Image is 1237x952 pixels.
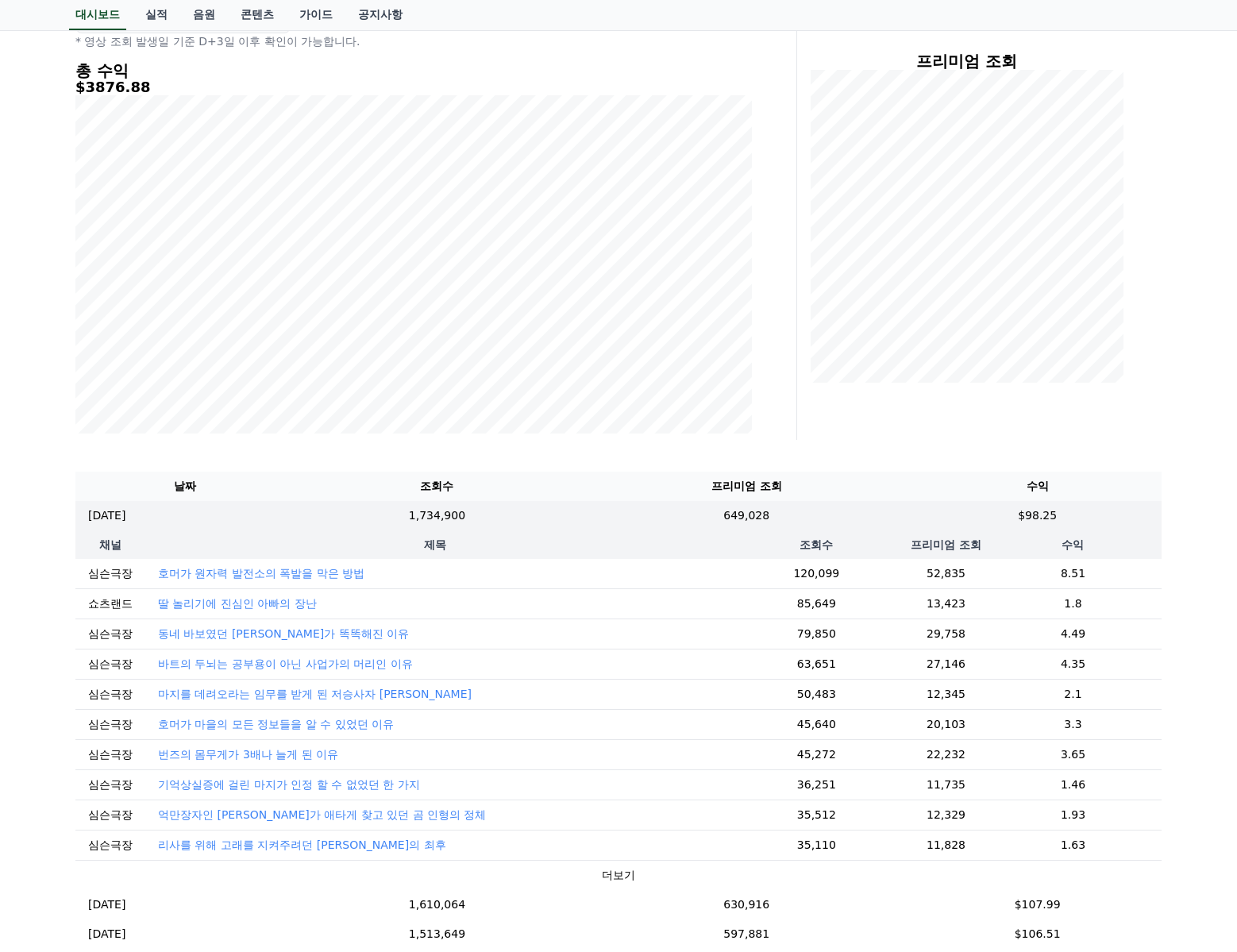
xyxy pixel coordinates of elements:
[158,837,446,853] button: 리사를 위해 고래를 지켜주려던 [PERSON_NAME]의 최후
[985,679,1162,709] td: 2.1
[908,649,985,679] td: 27,146
[75,472,295,501] th: 날짜
[295,890,580,919] td: 1,610,064
[908,709,985,739] td: 20,103
[88,926,125,942] p: [DATE]
[726,679,908,709] td: 50,483
[75,33,752,49] p: * 영상 조회 발생일 기준 D+3일 이후 확인이 가능합니다.
[295,919,580,949] td: 1,513,649
[908,559,985,589] td: 52,835
[726,769,908,800] td: 36,251
[75,79,752,95] h5: $3876.88
[726,709,908,739] td: 45,640
[75,830,145,860] td: 심슨극장
[158,746,338,762] button: 번즈의 몸무게가 3배나 늘게 된 이유
[913,472,1162,501] th: 수익
[985,830,1162,860] td: 1.63
[88,896,125,913] p: [DATE]
[908,530,985,559] th: 프리미엄 조회
[158,626,409,642] button: 동네 바보였던 [PERSON_NAME]가 똑똑해진 이유
[985,709,1162,739] td: 3.3
[75,679,145,709] td: 심슨극장
[580,919,913,949] td: 597,881
[908,830,985,860] td: 11,828
[158,595,317,611] button: 딸 놀리기에 진심인 아빠의 장난
[88,507,125,524] p: [DATE]
[726,649,908,679] td: 63,651
[726,800,908,830] td: 35,512
[985,619,1162,649] td: 4.49
[158,656,413,672] button: 바트의 두뇌는 공부용이 아닌 사업가의 머리인 이유
[75,649,145,679] td: 심슨극장
[726,588,908,619] td: 85,649
[985,530,1162,559] th: 수익
[726,559,908,589] td: 120,099
[913,890,1162,919] td: $107.99
[75,619,145,649] td: 심슨극장
[580,472,913,501] th: 프리미엄 조회
[985,769,1162,800] td: 1.46
[158,686,472,702] button: 마지를 데려오라는 임무를 받게 된 저승사자 [PERSON_NAME]
[726,739,908,769] td: 45,272
[908,800,985,830] td: 12,329
[295,501,580,530] td: 1,734,900
[602,867,635,884] button: 더보기
[75,709,145,739] td: 심슨극장
[75,588,145,619] td: 쇼츠랜드
[908,588,985,619] td: 13,423
[985,739,1162,769] td: 3.65
[295,472,580,501] th: 조회수
[75,559,145,589] td: 심슨극장
[75,769,145,800] td: 심슨극장
[158,716,394,732] button: 호머가 마을의 모든 정보들을 알 수 있었던 이유
[158,807,486,823] button: 억만장자인 [PERSON_NAME]가 애타게 찾고 있던 곰 인형의 정체
[985,588,1162,619] td: 1.8
[908,739,985,769] td: 22,232
[726,619,908,649] td: 79,850
[75,739,145,769] td: 심슨극장
[985,559,1162,589] td: 8.51
[75,800,145,830] td: 심슨극장
[810,52,1123,70] h4: 프리미엄 조회
[985,800,1162,830] td: 1.93
[158,777,420,792] button: 기억상실증에 걸린 마지가 인정 할 수 없었던 한 가지
[908,769,985,800] td: 11,735
[158,565,364,581] button: 호머가 원자력 발전소의 폭발을 막은 방법
[580,501,913,530] td: 649,028
[75,530,145,559] th: 채널
[145,530,726,559] th: 제목
[726,530,908,559] th: 조회수
[985,649,1162,679] td: 4.35
[908,619,985,649] td: 29,758
[913,501,1162,530] td: $98.25
[908,679,985,709] td: 12,345
[75,62,752,79] h4: 총 수익
[726,830,908,860] td: 35,110
[580,890,913,919] td: 630,916
[913,919,1162,949] td: $106.51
